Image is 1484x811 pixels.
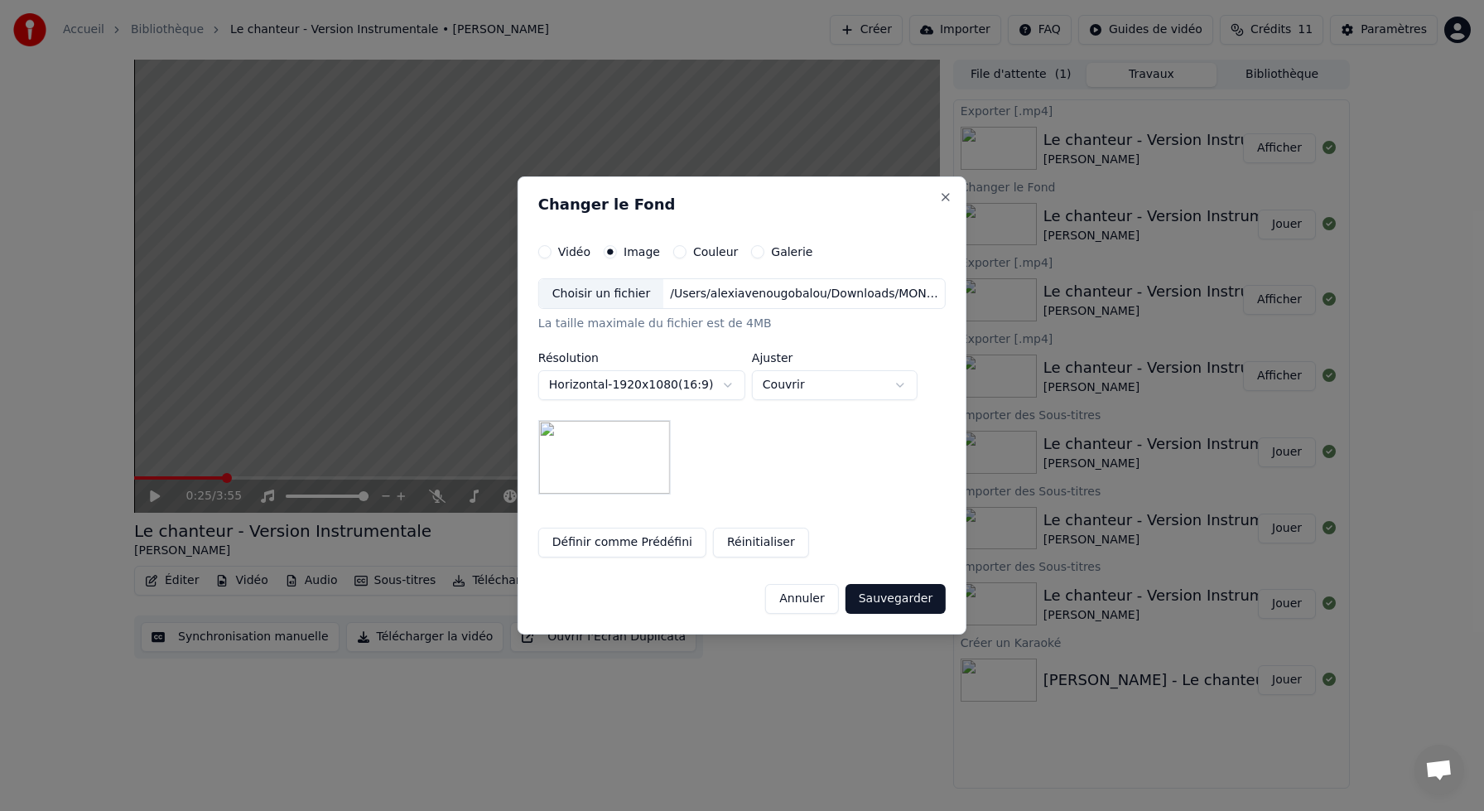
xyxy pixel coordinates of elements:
[752,352,918,364] label: Ajuster
[538,316,946,333] div: La taille maximale du fichier est de 4MB
[538,352,745,364] label: Résolution
[539,279,663,309] div: Choisir un fichier
[693,246,738,258] label: Couleur
[765,584,838,614] button: Annuler
[538,528,706,558] button: Définir comme Prédéfini
[771,246,812,258] label: Galerie
[663,286,945,302] div: /Users/alexiavenougobalou/Downloads/MONTAGE KARAOKE LOIC/133-3398_IMG.jpg
[558,246,590,258] label: Vidéo
[624,246,660,258] label: Image
[846,584,946,614] button: Sauvegarder
[713,528,809,558] button: Réinitialiser
[538,197,946,212] h2: Changer le Fond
